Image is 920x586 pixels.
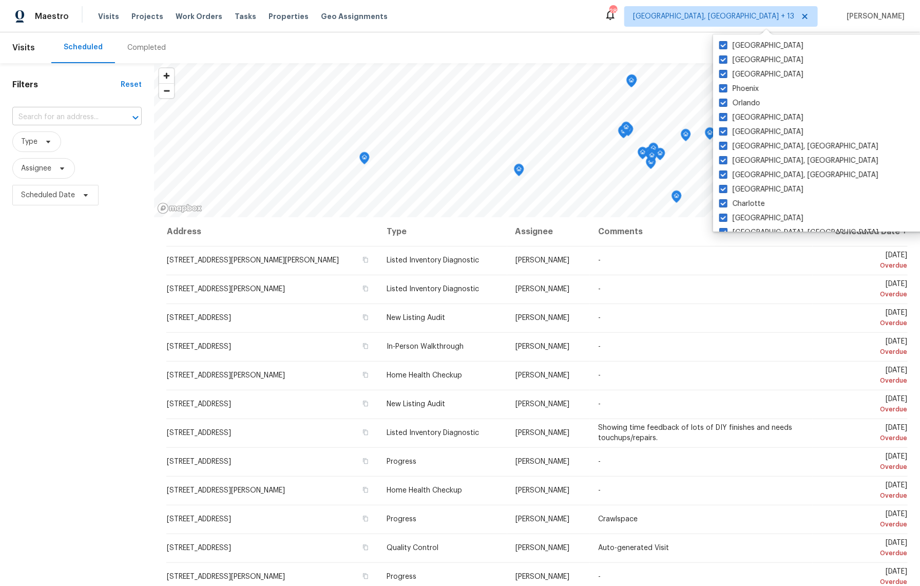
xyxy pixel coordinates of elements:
th: Scheduled Date ↑ [813,217,908,246]
span: [DATE] [821,424,907,443]
span: [STREET_ADDRESS][PERSON_NAME] [167,487,285,494]
span: Projects [131,11,163,22]
span: Maestro [35,11,69,22]
span: - [598,343,601,350]
span: [GEOGRAPHIC_DATA], [GEOGRAPHIC_DATA] + 13 [633,11,794,22]
label: Orlando [719,98,760,108]
button: Zoom in [159,68,174,83]
th: Address [166,217,378,246]
span: Quality Control [387,544,438,552]
label: [GEOGRAPHIC_DATA] [719,55,803,65]
span: [STREET_ADDRESS][PERSON_NAME] [167,372,285,379]
div: Reset [121,80,142,90]
div: Map marker [626,75,637,91]
div: 287 [609,6,617,16]
span: [STREET_ADDRESS][PERSON_NAME] [167,286,285,293]
span: [STREET_ADDRESS] [167,516,231,523]
span: Scheduled Date [21,190,75,200]
span: [PERSON_NAME] [515,343,569,350]
span: In-Person Walkthrough [387,343,464,350]
div: Overdue [821,490,907,501]
button: Copy Address [361,399,370,408]
label: Phoenix [719,84,759,94]
span: [PERSON_NAME] [515,401,569,408]
span: Visits [98,11,119,22]
label: [GEOGRAPHIC_DATA] [719,41,803,51]
span: Assignee [21,163,51,174]
span: [DATE] [821,539,907,558]
button: Copy Address [361,514,370,523]
span: Showing time feedback of lots of DIY finishes and needs touchups/repairs. [598,424,792,442]
span: - [598,401,601,408]
div: Overdue [821,347,907,357]
div: Map marker [621,122,631,138]
label: [GEOGRAPHIC_DATA] [719,127,803,137]
span: [PERSON_NAME] [515,429,569,437]
span: Home Health Checkup [387,487,462,494]
span: Crawlspace [598,516,638,523]
div: Map marker [638,147,648,163]
div: Overdue [821,318,907,328]
input: Search for an address... [12,109,113,125]
span: Progress [387,516,416,523]
span: Progress [387,573,416,580]
div: Scheduled [64,42,103,52]
label: [GEOGRAPHIC_DATA] [719,69,803,80]
div: Map marker [514,164,524,180]
span: - [598,314,601,322]
button: Copy Address [361,543,370,552]
span: [PERSON_NAME] [515,516,569,523]
button: Copy Address [361,342,370,351]
div: Map marker [618,125,628,141]
label: [GEOGRAPHIC_DATA], [GEOGRAPHIC_DATA] [719,141,878,152]
th: Assignee [507,217,590,246]
span: Listed Inventory Diagnostic [387,257,479,264]
span: [PERSON_NAME] [515,544,569,552]
span: [DATE] [821,482,907,501]
span: [PERSON_NAME] [515,458,569,465]
div: Map marker [705,127,715,143]
span: Listed Inventory Diagnostic [387,429,479,437]
div: Map marker [359,152,370,168]
div: Map marker [647,150,657,166]
span: Listed Inventory Diagnostic [387,286,479,293]
span: [PERSON_NAME] [515,286,569,293]
span: New Listing Audit [387,314,445,322]
div: Map marker [648,143,659,159]
span: [STREET_ADDRESS] [167,314,231,322]
a: Mapbox homepage [157,202,202,214]
span: [STREET_ADDRESS] [167,544,231,552]
button: Copy Address [361,284,370,293]
div: Overdue [821,404,907,414]
label: [GEOGRAPHIC_DATA], [GEOGRAPHIC_DATA] [719,228,878,238]
label: [GEOGRAPHIC_DATA] [719,184,803,195]
label: [GEOGRAPHIC_DATA], [GEOGRAPHIC_DATA] [719,156,878,166]
span: [PERSON_NAME] [515,314,569,322]
button: Copy Address [361,485,370,495]
span: Auto-generated Visit [598,544,669,552]
span: [DATE] [821,338,907,357]
button: Zoom out [159,83,174,98]
span: [DATE] [821,453,907,472]
span: [DATE] [821,252,907,271]
h1: Filters [12,80,121,90]
span: [STREET_ADDRESS][PERSON_NAME] [167,573,285,580]
span: [PERSON_NAME] [515,487,569,494]
label: Charlotte [719,199,765,209]
span: [DATE] [821,280,907,299]
div: Overdue [821,260,907,271]
span: Type [21,137,37,147]
div: Map marker [672,191,682,206]
button: Copy Address [361,255,370,264]
div: Overdue [821,519,907,530]
span: [DATE] [821,395,907,414]
span: Zoom out [159,84,174,98]
span: Visits [12,36,35,59]
div: Overdue [821,289,907,299]
span: [STREET_ADDRESS] [167,343,231,350]
div: Map marker [655,148,665,164]
div: Map marker [627,74,637,90]
span: - [598,573,601,580]
span: [STREET_ADDRESS] [167,458,231,465]
span: [PERSON_NAME] [515,372,569,379]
